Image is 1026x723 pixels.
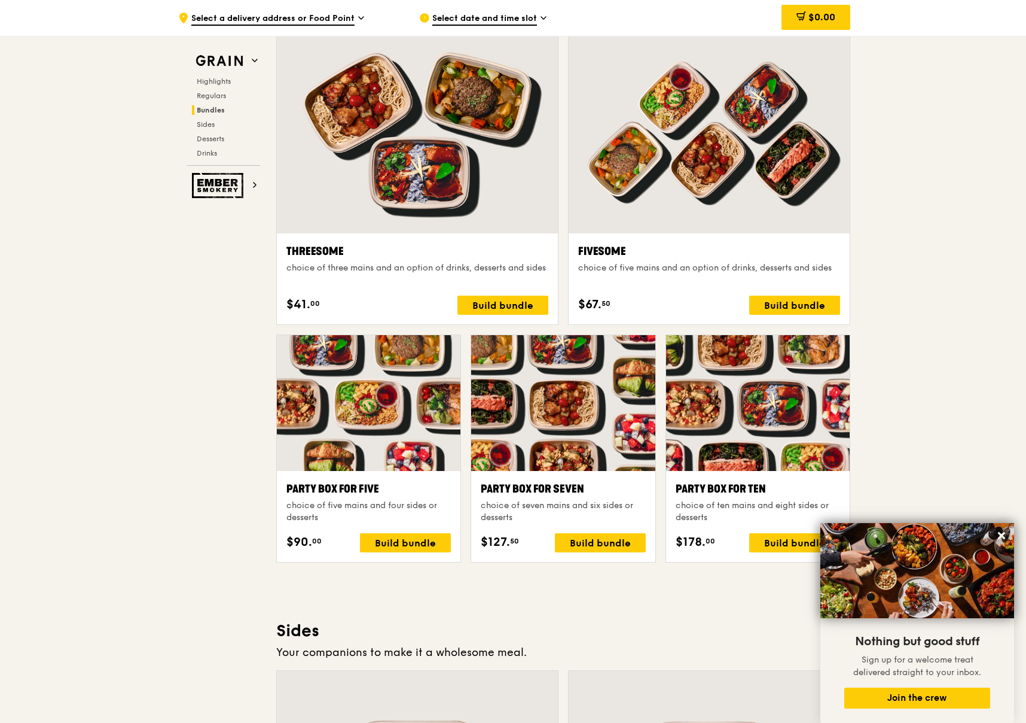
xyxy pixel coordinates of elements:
[192,173,247,198] img: Ember Smokery web logo
[276,644,850,661] div: Your companions to make it a wholesome meal.
[286,533,312,551] span: $90.
[820,523,1014,618] img: DSC07876-Edit02-Large.jpeg
[197,106,225,114] span: Bundles
[197,92,226,100] span: Regulars
[481,500,645,524] div: choice of seven mains and six sides or desserts
[706,536,715,546] span: 00
[578,243,840,260] div: Fivesome
[676,481,840,497] div: Party Box for Ten
[286,262,548,274] div: choice of three mains and an option of drinks, desserts and sides
[360,533,451,552] div: Build bundle
[197,135,224,143] span: Desserts
[481,481,645,497] div: Party Box for Seven
[312,536,322,546] span: 00
[286,481,451,497] div: Party Box for Five
[749,533,840,552] div: Build bundle
[481,533,510,551] span: $127.
[192,50,247,72] img: Grain web logo
[276,620,850,642] h3: Sides
[286,243,548,260] div: Threesome
[676,533,706,551] span: $178.
[992,526,1011,545] button: Close
[601,299,610,308] span: 50
[555,533,646,552] div: Build bundle
[749,296,840,315] div: Build bundle
[310,299,320,308] span: 00
[855,634,979,649] span: Nothing but good stuff
[197,120,215,129] span: Sides
[853,655,981,678] span: Sign up for a welcome treat delivered straight to your inbox.
[510,536,519,546] span: 50
[286,500,451,524] div: choice of five mains and four sides or desserts
[432,13,537,26] span: Select date and time slot
[676,500,840,524] div: choice of ten mains and eight sides or desserts
[578,262,840,274] div: choice of five mains and an option of drinks, desserts and sides
[844,688,990,709] button: Join the crew
[808,11,835,23] span: $0.00
[286,296,310,314] span: $41.
[578,296,601,314] span: $67.
[197,149,217,157] span: Drinks
[457,296,548,315] div: Build bundle
[197,77,231,86] span: Highlights
[191,13,355,26] span: Select a delivery address or Food Point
